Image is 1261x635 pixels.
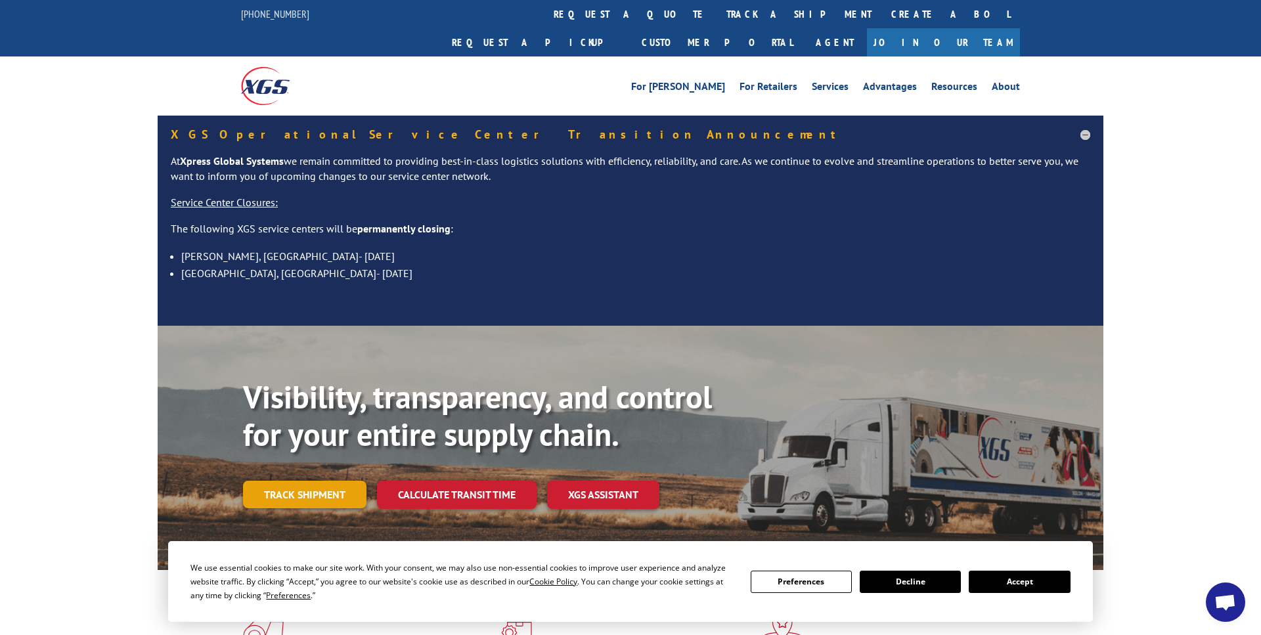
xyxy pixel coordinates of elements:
a: XGS ASSISTANT [547,481,659,509]
a: Resources [931,81,977,96]
b: Visibility, transparency, and control for your entire supply chain. [243,376,712,455]
a: Request a pickup [442,28,632,56]
span: Preferences [266,590,311,601]
a: Calculate transit time [377,481,537,509]
a: Agent [803,28,867,56]
li: [PERSON_NAME], [GEOGRAPHIC_DATA]- [DATE] [181,248,1090,265]
span: Cookie Policy [529,576,577,587]
a: Services [812,81,849,96]
button: Decline [860,571,961,593]
p: The following XGS service centers will be : [171,221,1090,248]
a: [PHONE_NUMBER] [241,7,309,20]
li: [GEOGRAPHIC_DATA], [GEOGRAPHIC_DATA]- [DATE] [181,265,1090,282]
h5: XGS Operational Service Center Transition Announcement [171,129,1090,141]
strong: permanently closing [357,222,451,235]
a: Join Our Team [867,28,1020,56]
u: Service Center Closures: [171,196,278,209]
p: At we remain committed to providing best-in-class logistics solutions with efficiency, reliabilit... [171,154,1090,196]
a: Advantages [863,81,917,96]
a: For Retailers [740,81,797,96]
a: Customer Portal [632,28,803,56]
a: Track shipment [243,481,366,508]
a: For [PERSON_NAME] [631,81,725,96]
div: Cookie Consent Prompt [168,541,1093,622]
a: Open chat [1206,582,1245,622]
button: Accept [969,571,1070,593]
div: We use essential cookies to make our site work. With your consent, we may also use non-essential ... [190,561,734,602]
strong: Xpress Global Systems [180,154,284,167]
a: About [992,81,1020,96]
button: Preferences [751,571,852,593]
